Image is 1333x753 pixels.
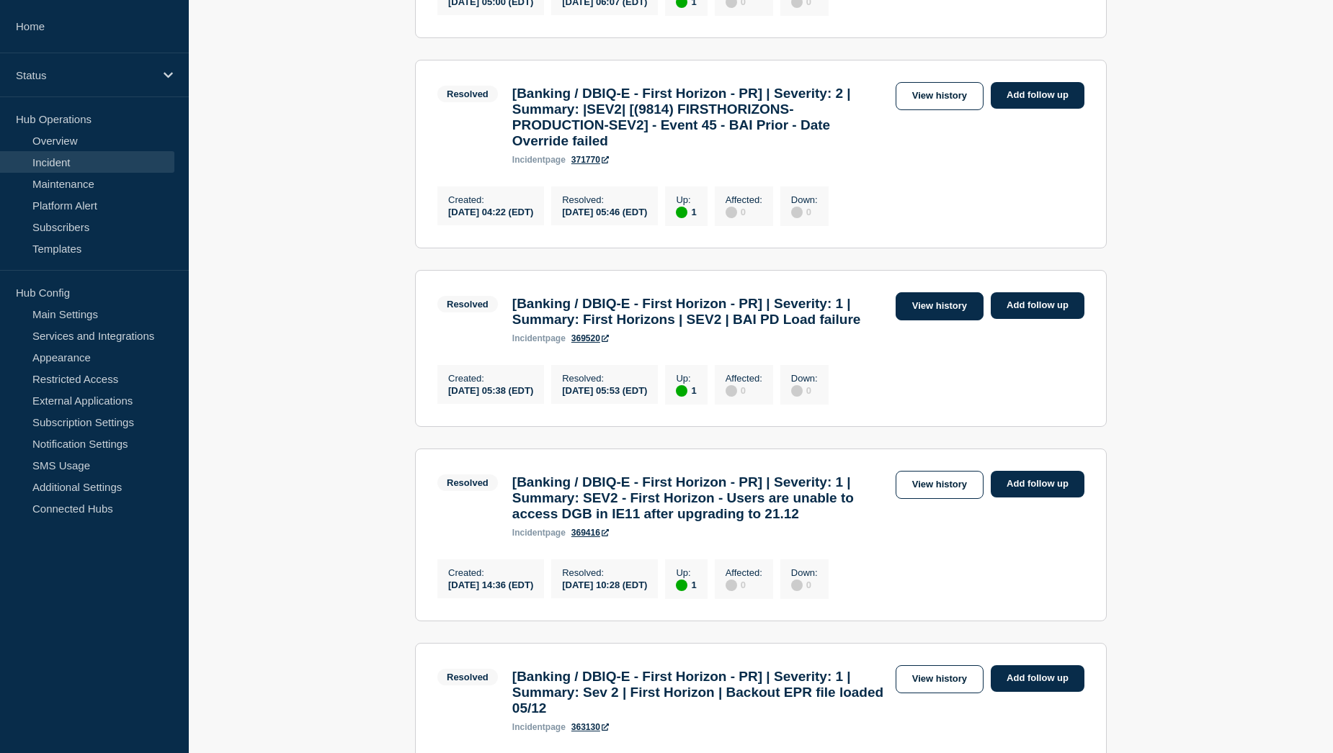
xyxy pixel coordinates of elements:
[991,82,1084,109] a: Add follow up
[448,373,533,384] p: Created :
[562,205,647,217] div: [DATE] 05:46 (EDT)
[791,205,818,218] div: 0
[676,580,687,591] div: up
[726,567,762,578] p: Affected :
[896,665,984,693] a: View history
[512,722,545,732] span: incident
[991,665,1084,692] a: Add follow up
[448,205,533,217] div: [DATE] 04:22 (EDT)
[791,578,818,591] div: 0
[571,528,609,538] a: 369416
[562,578,647,590] div: [DATE] 10:28 (EDT)
[448,194,533,205] p: Created :
[562,384,647,396] div: [DATE] 05:53 (EDT)
[791,580,803,591] div: disabled
[676,205,696,218] div: 1
[676,194,696,205] p: Up :
[448,384,533,396] div: [DATE] 05:38 (EDT)
[562,373,647,384] p: Resolved :
[726,205,762,218] div: 0
[726,578,762,591] div: 0
[512,669,888,716] h3: [Banking / DBIQ-E - First Horizon - PR] | Severity: 1 | Summary: Sev 2 | First Horizon | Backout ...
[448,578,533,590] div: [DATE] 14:36 (EDT)
[726,384,762,397] div: 0
[512,333,545,343] span: incident
[571,333,609,343] a: 369520
[726,207,737,218] div: disabled
[726,580,737,591] div: disabled
[512,528,566,538] p: page
[791,384,818,397] div: 0
[437,86,498,102] span: Resolved
[16,69,154,81] p: Status
[991,292,1084,319] a: Add follow up
[791,207,803,218] div: disabled
[437,669,498,685] span: Resolved
[791,194,818,205] p: Down :
[676,207,687,218] div: up
[571,722,609,732] a: 363130
[991,471,1084,497] a: Add follow up
[571,155,609,165] a: 371770
[512,296,888,328] h3: [Banking / DBIQ-E - First Horizon - PR] | Severity: 1 | Summary: First Horizons | SEV2 | BAI PD L...
[512,474,888,522] h3: [Banking / DBIQ-E - First Horizon - PR] | Severity: 1 | Summary: SEV2 - First Horizon - Users are...
[896,292,984,320] a: View history
[562,194,647,205] p: Resolved :
[512,155,566,165] p: page
[726,385,737,397] div: disabled
[726,194,762,205] p: Affected :
[512,528,545,538] span: incident
[562,567,647,578] p: Resolved :
[896,471,984,499] a: View history
[676,384,696,397] div: 1
[512,86,888,149] h3: [Banking / DBIQ-E - First Horizon - PR] | Severity: 2 | Summary: |SEV2| [(9814) FIRSTHORIZONS-PRO...
[726,373,762,384] p: Affected :
[676,385,687,397] div: up
[437,474,498,491] span: Resolved
[676,578,696,591] div: 1
[896,82,984,110] a: View history
[791,373,818,384] p: Down :
[676,567,696,578] p: Up :
[512,155,545,165] span: incident
[448,567,533,578] p: Created :
[437,296,498,312] span: Resolved
[676,373,696,384] p: Up :
[512,333,566,343] p: page
[791,385,803,397] div: disabled
[791,567,818,578] p: Down :
[512,722,566,732] p: page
